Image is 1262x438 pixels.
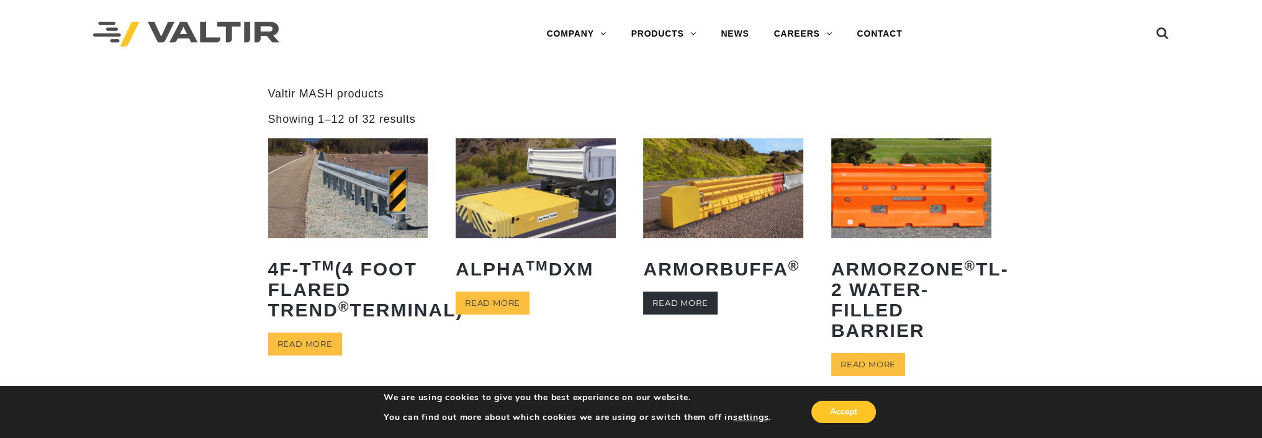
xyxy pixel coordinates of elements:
sup: ® [338,299,350,315]
sup: TM [312,258,335,274]
button: settings [733,412,768,423]
h2: 4F-T (4 Foot Flared TREND Terminal) [268,249,428,329]
a: NEWS [708,22,761,47]
a: COMPANY [534,22,619,47]
sup: TM [526,258,549,274]
button: Accept [811,401,876,423]
a: Read more about “ArmorZone® TL-2 Water-Filled Barrier” [831,353,905,376]
a: CAREERS [762,22,845,47]
a: PRODUCTS [619,22,709,47]
p: Valtir MASH products [268,87,994,101]
a: Read more about “ArmorBuffa®” [643,292,717,315]
p: We are using cookies to give you the best experience on our website. [384,392,771,403]
a: Read more about “ALPHATM DXM” [456,292,530,315]
sup: ® [964,258,976,274]
p: Showing 1–12 of 32 results [268,112,416,127]
img: Valtir [93,22,279,47]
sup: ® [788,258,800,274]
h2: ArmorZone TL-2 Water-Filled Barrier [831,249,991,350]
h2: ArmorBuffa [643,249,803,288]
a: CONTACT [844,22,914,47]
a: 4F-TTM(4 Foot Flared TREND®Terminal) [268,138,428,329]
a: ArmorBuffa® [643,138,803,288]
a: ArmorZone®TL-2 Water-Filled Barrier [831,138,991,350]
a: ALPHATMDXM [456,138,616,288]
a: Read more about “4F-TTM (4 Foot Flared TREND® Terminal)” [268,333,342,355]
h2: ALPHA DXM [456,249,616,288]
p: You can find out more about which cookies we are using or switch them off in . [384,412,771,423]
